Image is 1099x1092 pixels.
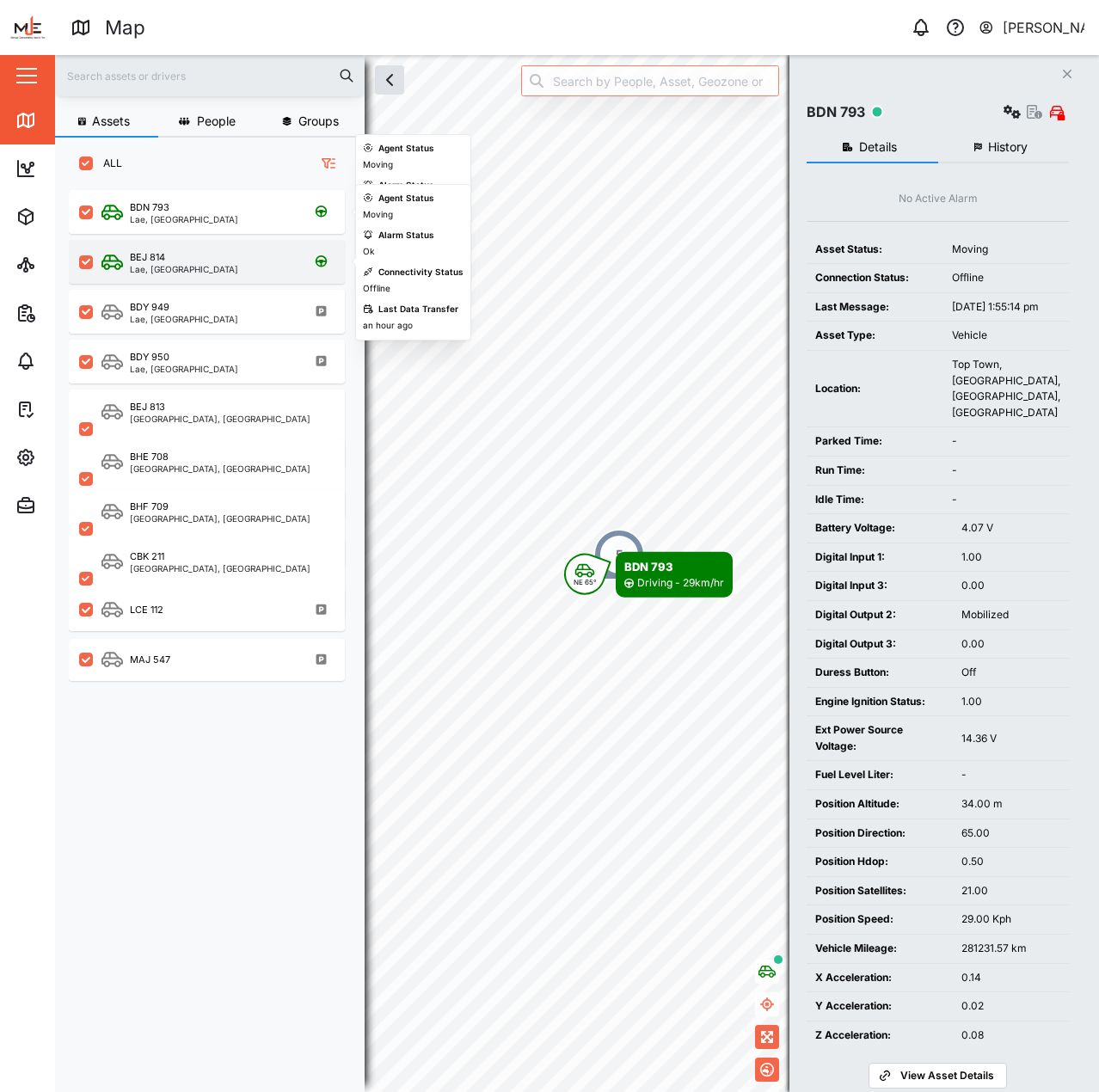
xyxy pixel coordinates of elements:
div: 0.00 [961,636,1060,653]
div: Off [961,665,1060,681]
div: Parked Time: [815,433,935,450]
div: BHF 709 [130,500,169,514]
div: Last Message: [815,299,935,316]
div: [DATE] 1:55:14 pm [952,299,1060,316]
div: BDN 793 [624,558,724,575]
div: Vehicle [952,328,1060,344]
div: Agent Status [378,192,434,206]
div: Alarm Status [378,229,434,242]
div: Settings [45,448,106,467]
div: [PERSON_NAME] [1003,17,1085,39]
div: BDN 793 [807,101,865,123]
div: - [961,767,1060,783]
div: Digital Input 3: [815,578,944,594]
div: Lae, [GEOGRAPHIC_DATA] [130,265,238,273]
div: Vehicle Mileage: [815,941,944,957]
div: Connection Status: [815,270,935,286]
span: View Asset Details [900,1064,994,1088]
a: View Asset Details [869,1063,1006,1089]
div: Offline [952,270,1060,286]
div: Asset Type: [815,328,935,344]
span: Groups [298,115,339,127]
div: Tasks [45,400,92,419]
div: Offline [363,282,390,296]
div: BEJ 814 [130,250,165,265]
div: 4.07 V [961,520,1060,537]
div: NE 65° [574,579,597,586]
div: Position Hdop: [815,854,944,870]
div: BEJ 813 [130,400,165,414]
div: Assets [45,207,98,226]
div: 0.00 [961,578,1060,594]
div: Location: [815,381,935,397]
div: Ok [363,245,374,259]
input: Search assets or drivers [65,63,354,89]
span: Assets [92,115,130,127]
div: Last Data Transfer [378,303,458,316]
div: BHE 708 [130,450,169,464]
div: Fuel Level Liter: [815,767,944,783]
div: LCE 112 [130,603,163,617]
input: Search by People, Asset, Geozone or Place [521,65,779,96]
div: Digital Output 3: [815,636,944,653]
div: No Active Alarm [899,191,978,207]
div: 281231.57 km [961,941,1060,957]
div: MAJ 547 [130,653,170,667]
div: Position Direction: [815,825,944,842]
span: Details [859,141,897,153]
div: Agent Status [378,142,434,156]
div: Lae, [GEOGRAPHIC_DATA] [130,315,238,323]
div: Driving - 29km/hr [637,575,724,592]
div: Sites [45,255,86,274]
div: - [952,433,1060,450]
div: Run Time: [815,463,935,479]
div: CBK 211 [130,549,164,564]
img: Main Logo [9,9,46,46]
div: Engine Ignition Status: [815,694,944,710]
div: grid [69,184,364,1078]
span: History [988,141,1028,153]
div: BDY 950 [130,350,169,365]
div: Ext Power Source Voltage: [815,722,944,754]
div: Z Acceleration: [815,1028,944,1044]
div: 0.14 [961,970,1060,986]
div: Lae, [GEOGRAPHIC_DATA] [130,215,238,224]
div: Map [45,111,83,130]
div: Moving [363,208,393,222]
div: Alarm Status [378,179,434,193]
span: People [197,115,236,127]
div: Y Acceleration: [815,998,944,1015]
div: 65.00 [961,825,1060,842]
div: 34.00 m [961,796,1060,813]
div: 5 [616,545,623,564]
div: Top Town, [GEOGRAPHIC_DATA], [GEOGRAPHIC_DATA], [GEOGRAPHIC_DATA] [952,357,1060,420]
div: Position Altitude: [815,796,944,813]
div: 21.00 [961,883,1060,899]
div: [GEOGRAPHIC_DATA], [GEOGRAPHIC_DATA] [130,464,310,473]
div: Connectivity Status [378,266,464,279]
div: - [952,463,1060,479]
div: Map marker [564,552,733,598]
div: Alarms [45,352,98,371]
div: 0.50 [961,854,1060,870]
div: Reports [45,304,103,322]
div: Moving [363,158,393,172]
div: 0.08 [961,1028,1060,1044]
div: Admin [45,496,95,515]
div: Lae, [GEOGRAPHIC_DATA] [130,365,238,373]
div: 1.00 [961,549,1060,566]
div: Battery Voltage: [815,520,944,537]
canvas: Map [55,55,1099,1092]
div: - [952,492,1060,508]
div: [GEOGRAPHIC_DATA], [GEOGRAPHIC_DATA] [130,514,310,523]
div: Idle Time: [815,492,935,508]
div: 14.36 V [961,731,1060,747]
div: Map marker [593,529,645,580]
div: Position Satellites: [815,883,944,899]
label: ALL [93,156,122,170]
div: Mobilized [961,607,1060,623]
div: Digital Input 1: [815,549,944,566]
div: Moving [952,242,1060,258]
div: Map [105,13,145,43]
div: [GEOGRAPHIC_DATA], [GEOGRAPHIC_DATA] [130,414,310,423]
